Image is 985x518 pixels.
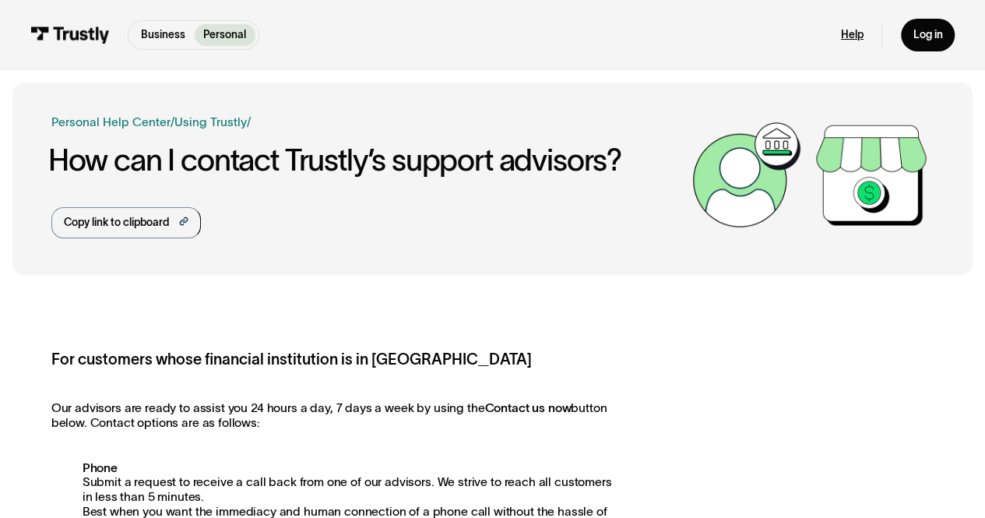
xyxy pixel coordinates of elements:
[51,351,532,368] strong: For customers whose financial institution is in [GEOGRAPHIC_DATA]
[64,215,169,231] div: Copy link to clipboard
[195,24,255,46] a: Personal
[203,27,246,44] p: Personal
[171,113,174,131] div: /
[141,27,185,44] p: Business
[913,28,942,42] div: Log in
[83,461,118,474] strong: Phone
[132,24,194,46] a: Business
[51,207,201,238] a: Copy link to clipboard
[247,113,251,131] div: /
[48,143,685,177] h1: How can I contact Trustly’s support advisors?
[30,26,110,43] img: Trustly Logo
[51,113,171,131] a: Personal Help Center
[901,19,955,51] a: Log in
[174,115,247,129] a: Using Trustly
[51,401,620,431] p: Our advisors are ready to assist you 24 hours a day, 7 days a week by using the button below. Con...
[841,28,864,42] a: Help
[484,401,571,414] strong: Contact us now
